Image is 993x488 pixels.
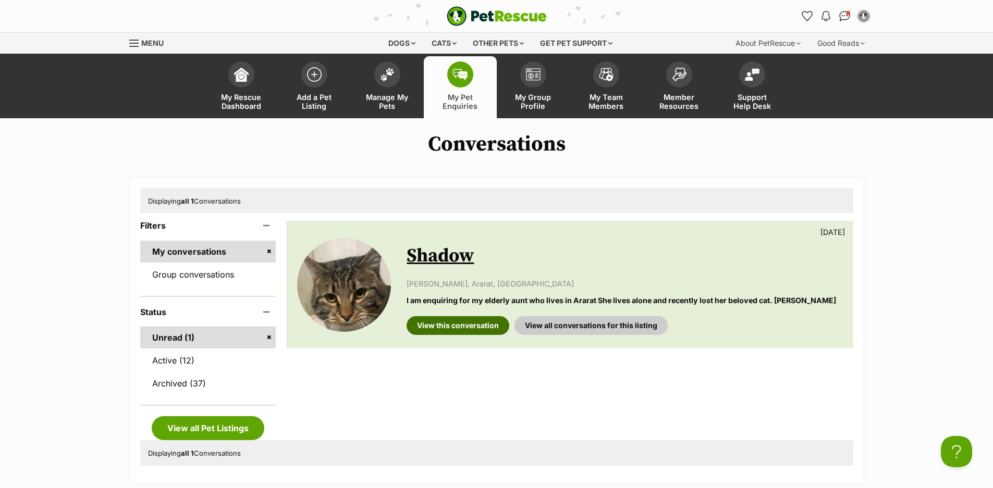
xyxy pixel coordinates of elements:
strong: all 1 [181,449,194,457]
a: Favourites [799,8,816,24]
img: dashboard-icon-eb2f2d2d3e046f16d808141f083e7271f6b2e854fb5c12c21221c1fb7104beca.svg [234,67,249,82]
img: Shadow [297,238,391,332]
a: Support Help Desk [716,56,789,118]
a: Archived (37) [140,372,276,394]
a: Active (12) [140,349,276,371]
span: Menu [141,39,164,47]
img: team-members-icon-5396bd8760b3fe7c0b43da4ab00e1e3bb1a5d9ba89233759b79545d2d3fc5d0d.svg [599,68,614,81]
img: chat-41dd97257d64d25036548639549fe6c8038ab92f7586957e7f3b1b290dea8141.svg [839,11,850,21]
a: My conversations [140,241,276,262]
img: Michelle Freeman profile pic [859,11,869,21]
a: Menu [129,33,171,52]
span: My Rescue Dashboard [218,93,265,110]
span: My Pet Enquiries [437,93,484,110]
a: My Team Members [570,56,643,118]
a: Conversations [837,8,853,24]
a: View all Pet Listings [152,416,264,440]
span: My Team Members [583,93,630,110]
span: Add a Pet Listing [291,93,338,110]
span: Member Resources [656,93,703,110]
a: Group conversations [140,264,276,285]
div: Get pet support [533,33,620,54]
span: My Group Profile [510,93,557,110]
p: [DATE] [820,227,845,237]
p: [PERSON_NAME], Ararat, [GEOGRAPHIC_DATA] [407,278,842,289]
div: Other pets [465,33,531,54]
header: Status [140,307,276,317]
span: Displaying Conversations [148,197,241,205]
a: Unread (1) [140,327,276,348]
a: Member Resources [643,56,716,118]
a: My Pet Enquiries [424,56,497,118]
a: View this conversation [407,316,509,335]
button: My account [855,8,872,24]
a: Shadow [407,244,474,268]
header: Filters [140,221,276,230]
a: Manage My Pets [351,56,424,118]
a: PetRescue [447,6,547,26]
ul: Account quick links [799,8,872,24]
div: About PetRescue [728,33,808,54]
img: notifications-46538b983faf8c2785f20acdc204bb7945ddae34d4c08c2a6579f10ce5e182be.svg [822,11,830,21]
img: member-resources-icon-8e73f808a243e03378d46382f2149f9095a855e16c252ad45f914b54edf8863c.svg [672,67,686,81]
img: add-pet-listing-icon-0afa8454b4691262ce3f59096e99ab1cd57d4a30225e0717b998d2c9b9846f56.svg [307,67,322,82]
a: View all conversations for this listing [514,316,668,335]
img: logo-e224e6f780fb5917bec1dbf3a21bbac754714ae5b6737aabdf751b685950b380.svg [447,6,547,26]
img: group-profile-icon-3fa3cf56718a62981997c0bc7e787c4b2cf8bcc04b72c1350f741eb67cf2f40e.svg [526,68,541,81]
strong: all 1 [181,197,194,205]
img: pet-enquiries-icon-7e3ad2cf08bfb03b45e93fb7055b45f3efa6380592205ae92323e6603595dc1f.svg [453,69,468,80]
div: Dogs [381,33,423,54]
p: I am enquiring for my elderly aunt who lives in Ararat She lives alone and recently lost her belo... [407,295,842,306]
a: My Group Profile [497,56,570,118]
div: Cats [424,33,464,54]
button: Notifications [818,8,835,24]
div: Good Reads [810,33,872,54]
img: manage-my-pets-icon-02211641906a0b7f246fdf0571729dbe1e7629f14944591b6c1af311fb30b64b.svg [380,68,395,81]
span: Displaying Conversations [148,449,241,457]
span: Manage My Pets [364,93,411,110]
span: Support Help Desk [729,93,776,110]
a: My Rescue Dashboard [205,56,278,118]
img: help-desk-icon-fdf02630f3aa405de69fd3d07c3f3aa587a6932b1a1747fa1d2bba05be0121f9.svg [745,68,759,81]
a: Add a Pet Listing [278,56,351,118]
iframe: Help Scout Beacon - Open [941,436,972,467]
